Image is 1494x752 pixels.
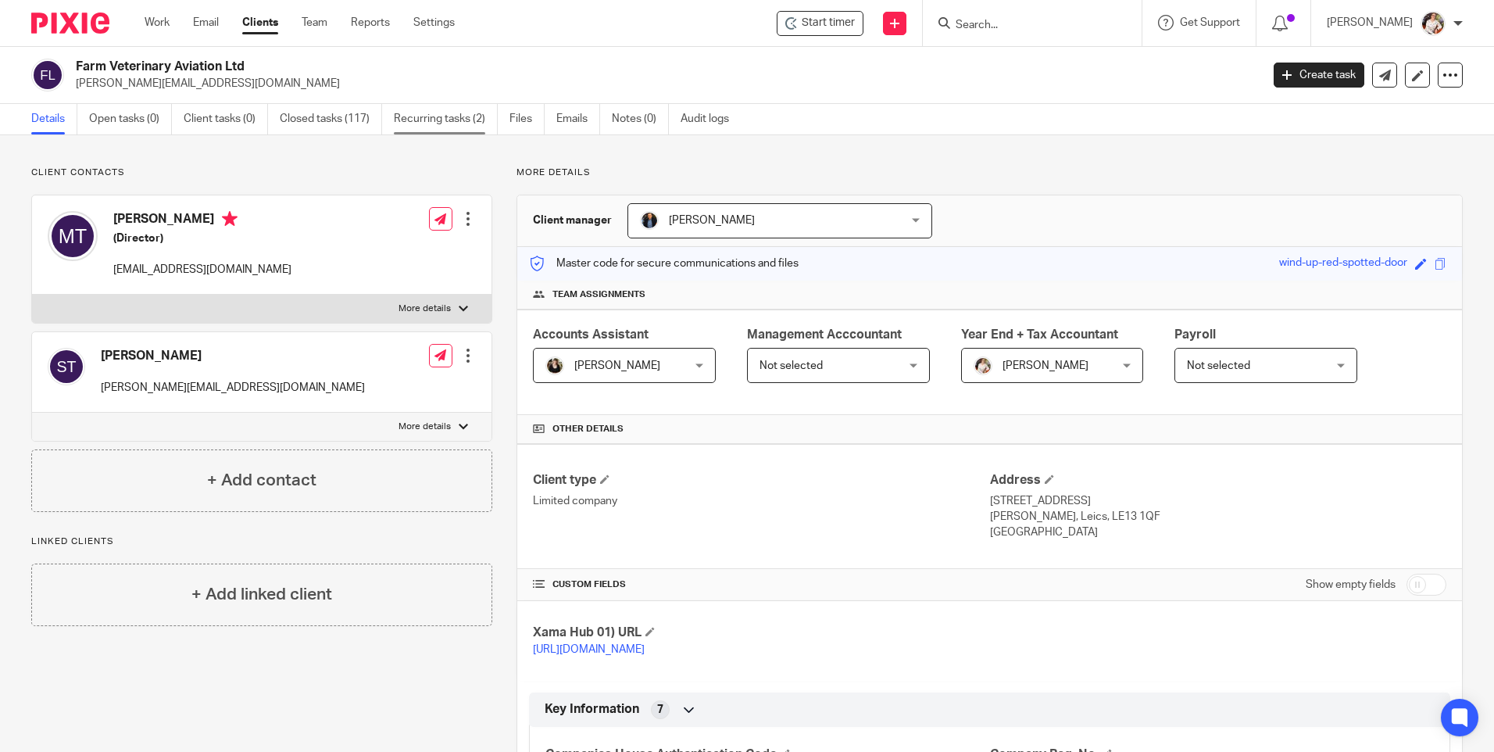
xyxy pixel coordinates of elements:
img: Kayleigh%20Henson.jpeg [974,356,992,375]
span: Payroll [1174,328,1216,341]
h4: CUSTOM FIELDS [533,578,989,591]
span: [PERSON_NAME] [669,215,755,226]
p: Limited company [533,493,989,509]
i: Primary [222,211,238,227]
span: Get Support [1180,17,1240,28]
p: [PERSON_NAME][EMAIL_ADDRESS][DOMAIN_NAME] [101,380,365,396]
h2: Farm Veterinary Aviation Ltd [76,59,1015,75]
a: Notes (0) [612,104,669,134]
p: [STREET_ADDRESS] [990,493,1446,509]
a: Client tasks (0) [184,104,268,134]
a: Emails [556,104,600,134]
h4: [PERSON_NAME] [113,211,291,231]
a: Recurring tasks (2) [394,104,498,134]
h4: Xama Hub 01) URL [533,625,989,641]
span: Management Acccountant [747,328,902,341]
a: Files [509,104,545,134]
div: Farm Veterinary Aviation Ltd [777,11,863,36]
p: Client contacts [31,167,492,179]
a: Reports [351,15,390,30]
span: Not selected [1187,360,1250,371]
img: svg%3E [48,348,85,385]
a: Email [193,15,219,30]
span: Other details [552,423,624,435]
span: Start timer [802,15,855,31]
h4: [PERSON_NAME] [101,348,365,364]
a: [URL][DOMAIN_NAME] [533,644,645,655]
h3: Client manager [533,213,612,228]
h5: (Director) [113,231,291,246]
a: Open tasks (0) [89,104,172,134]
p: [PERSON_NAME][EMAIL_ADDRESS][DOMAIN_NAME] [76,76,1250,91]
span: [PERSON_NAME] [1003,360,1088,371]
div: wind-up-red-spotted-door [1279,255,1407,273]
p: [PERSON_NAME], Leics, LE13 1QF [990,509,1446,525]
h4: + Add linked client [191,582,332,607]
a: Closed tasks (117) [280,104,382,134]
a: Clients [242,15,278,30]
span: Team assignments [552,288,645,301]
p: [PERSON_NAME] [1327,15,1413,30]
span: 7 [657,702,663,718]
img: Kayleigh%20Henson.jpeg [1421,11,1446,36]
p: More details [399,303,451,315]
p: [EMAIL_ADDRESS][DOMAIN_NAME] [113,262,291,278]
a: Audit logs [681,104,741,134]
p: [GEOGRAPHIC_DATA] [990,525,1446,540]
h4: Address [990,472,1446,489]
a: Settings [413,15,455,30]
span: Key Information [545,701,639,718]
p: Linked clients [31,535,492,548]
img: svg%3E [48,211,98,261]
img: martin-hickman.jpg [640,211,659,230]
a: Details [31,104,77,134]
label: Show empty fields [1306,577,1396,593]
span: Accounts Assistant [533,328,649,341]
input: Search [954,19,1095,33]
p: Master code for secure communications and files [529,256,799,271]
p: More details [399,421,451,433]
a: Work [145,15,170,30]
span: Not selected [760,360,823,371]
h4: Client type [533,472,989,489]
span: Year End + Tax Accountant [961,328,1118,341]
img: svg%3E [31,59,64,91]
h4: + Add contact [207,468,316,492]
img: Pixie [31,13,109,34]
a: Create task [1274,63,1364,88]
span: [PERSON_NAME] [574,360,660,371]
p: More details [516,167,1463,179]
a: Team [302,15,327,30]
img: Helen%20Campbell.jpeg [545,356,564,375]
